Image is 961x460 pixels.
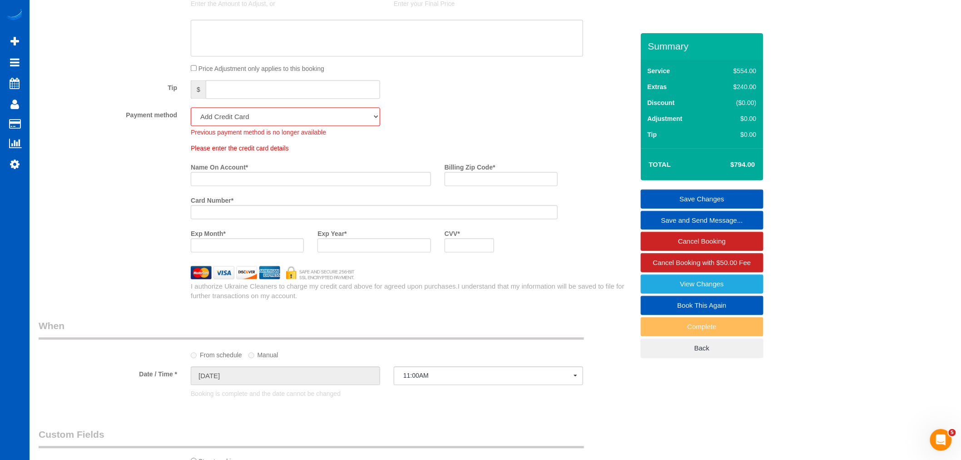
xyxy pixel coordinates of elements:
[5,9,24,22] img: Automaid Logo
[191,389,583,398] p: Booking is complete and the date cannot be changed
[930,429,952,451] iframe: Intercom live chat
[394,366,583,385] button: 11:00AM
[714,66,757,75] div: $554.00
[653,259,751,266] span: Cancel Booking with $50.00 Fee
[191,80,206,99] span: $
[648,41,759,51] h3: Summary
[191,160,248,172] label: Name On Account
[403,372,574,379] span: 11:00AM
[198,65,324,72] span: Price Adjustment only applies to this booking
[641,275,763,294] a: View Changes
[191,193,233,205] label: Card Number
[648,98,675,107] label: Discount
[648,114,683,123] label: Adjustment
[191,126,380,137] div: Previous payment method is no longer available
[248,352,254,358] input: Manual
[191,226,226,238] label: Exp Month
[641,296,763,315] a: Book This Again
[641,232,763,251] a: Cancel Booking
[39,428,584,448] legend: Custom Fields
[191,347,242,360] label: From schedule
[184,281,640,301] div: I authorize Ukraine Cleaners to charge my credit card above for agreed upon purchases.
[445,226,460,238] label: CVV
[191,366,380,385] input: MM/DD/YYYY
[641,211,763,230] a: Save and Send Message...
[714,130,757,139] div: $0.00
[641,339,763,358] a: Back
[649,160,671,168] strong: Total
[641,253,763,272] a: Cancel Booking with $50.00 Fee
[32,366,184,379] label: Date / Time *
[445,160,495,172] label: Billing Zip Code
[32,107,184,120] label: Payment method
[714,114,757,123] div: $0.00
[184,144,565,153] div: Please enter the credit card details
[39,319,584,340] legend: When
[714,82,757,91] div: $240.00
[641,190,763,209] a: Save Changes
[248,347,278,360] label: Manual
[191,352,197,358] input: From schedule
[648,66,670,75] label: Service
[648,82,667,91] label: Extras
[184,266,362,279] img: credit cards
[32,80,184,92] label: Tip
[949,429,956,436] span: 5
[714,98,757,107] div: ($0.00)
[703,161,755,169] h4: $794.00
[648,130,657,139] label: Tip
[317,226,347,238] label: Exp Year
